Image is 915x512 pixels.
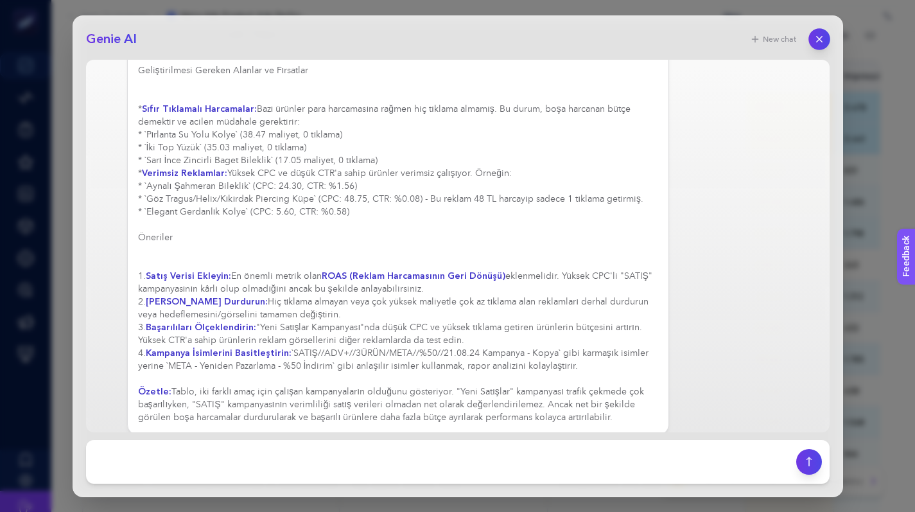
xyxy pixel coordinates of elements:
[742,30,804,48] button: New chat
[146,270,231,282] strong: Satış Verisi Ekleyin:
[146,296,268,308] strong: [PERSON_NAME] Durdurun:
[142,103,257,115] strong: Sıfır Tıklamalı Harcamalar:
[138,231,659,244] h3: Öneriler
[8,4,49,14] span: Feedback
[322,270,505,282] strong: ROAS (Reklam Harcamasının Geri Dönüşü)
[142,167,227,179] strong: Verimsiz Reklamlar:
[146,321,256,333] strong: Başarılıları Ölçeklendirin:
[86,30,137,48] h2: Genie AI
[146,347,292,359] strong: Kampanya İsimlerini Basitleştirin:
[138,385,171,398] strong: Özetle:
[138,64,659,77] h3: Geliştirilmesi Gereken Alanlar ve Fırsatlar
